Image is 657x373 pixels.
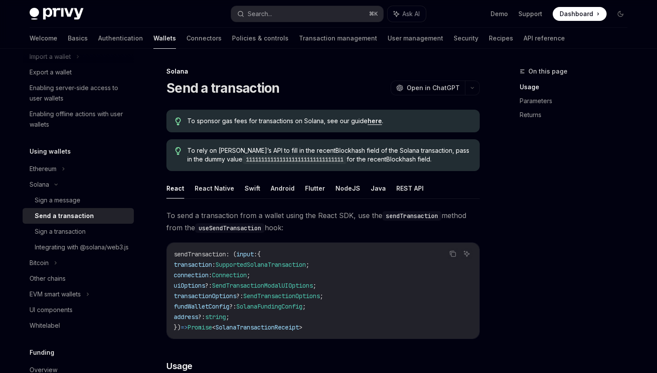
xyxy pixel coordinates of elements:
span: SolanaTransactionReceipt [216,323,299,331]
a: Security [454,28,478,49]
button: NodeJS [335,178,360,198]
span: To sponsor gas fees for transactions on Solana, see our guide . [187,117,471,125]
a: Transaction management [299,28,377,49]
span: SolanaFundingConfig [236,302,302,310]
button: Java [371,178,386,198]
a: Other chains [23,271,134,286]
div: Export a wallet [30,67,72,77]
span: => [181,323,188,331]
span: On this page [528,66,567,77]
svg: Tip [175,118,181,125]
div: EVM smart wallets [30,289,81,299]
div: Ethereum [30,164,56,174]
span: connection [174,271,209,279]
button: Android [271,178,295,198]
a: Export a wallet [23,64,134,80]
button: Flutter [305,178,325,198]
div: Sign a message [35,195,80,205]
a: Welcome [30,28,57,49]
a: Parameters [520,94,634,108]
a: API reference [524,28,565,49]
span: SupportedSolanaTransaction [216,261,306,269]
span: To send a transaction from a wallet using the React SDK, use the method from the hook: [166,209,480,234]
a: Basics [68,28,88,49]
button: Toggle dark mode [614,7,627,21]
span: ; [302,302,306,310]
button: Search...⌘K [231,6,383,22]
span: }) [174,323,181,331]
a: Integrating with @solana/web3.js [23,239,134,255]
a: Wallets [153,28,176,49]
code: sendTransaction [382,211,441,221]
a: UI components [23,302,134,318]
svg: Tip [175,147,181,155]
a: here [368,117,382,125]
a: Policies & controls [232,28,289,49]
button: Open in ChatGPT [391,81,465,95]
a: Sign a transaction [23,224,134,239]
div: Solana [30,179,49,190]
span: : [209,271,212,279]
a: Recipes [489,28,513,49]
span: { [257,250,261,258]
a: Enabling offline actions with user wallets [23,106,134,132]
h1: Send a transaction [166,80,280,96]
a: Whitelabel [23,318,134,333]
code: useSendTransaction [195,223,265,233]
span: ?: [229,302,236,310]
img: dark logo [30,8,83,20]
span: string [205,313,226,321]
a: Authentication [98,28,143,49]
button: Swift [245,178,260,198]
span: ; [320,292,323,300]
a: Sign a message [23,192,134,208]
div: UI components [30,305,73,315]
div: Enabling offline actions with user wallets [30,109,129,130]
div: Integrating with @solana/web3.js [35,242,129,252]
span: ?: [205,282,212,289]
div: Whitelabel [30,320,60,331]
span: Open in ChatGPT [407,84,460,92]
span: ?: [236,292,243,300]
button: React [166,178,184,198]
span: : ( [226,250,236,258]
div: Send a transaction [35,211,94,221]
span: transaction [174,261,212,269]
div: Solana [166,67,480,76]
a: Send a transaction [23,208,134,224]
span: input [236,250,254,258]
span: Ask AI [402,10,420,18]
a: Enabling server-side access to user wallets [23,80,134,106]
h5: Funding [30,347,54,358]
div: Search... [248,9,272,19]
span: : [212,261,216,269]
span: SendTransactionModalUIOptions [212,282,313,289]
span: address [174,313,198,321]
span: fundWalletConfig [174,302,229,310]
button: Copy the contents from the code block [447,248,458,259]
a: Support [518,10,542,18]
span: Connection [212,271,247,279]
span: Usage [166,360,192,372]
span: uiOptions [174,282,205,289]
button: REST API [396,178,424,198]
a: Dashboard [553,7,607,21]
span: To rely on [PERSON_NAME]’s API to fill in the recentBlockhash field of the Solana transaction, pa... [187,146,471,164]
a: Demo [491,10,508,18]
span: ; [313,282,316,289]
span: sendTransaction [174,250,226,258]
span: Dashboard [560,10,593,18]
a: Returns [520,108,634,122]
span: ; [306,261,309,269]
button: Ask AI [388,6,426,22]
div: Bitcoin [30,258,49,268]
a: Connectors [186,28,222,49]
span: Promise [188,323,212,331]
span: > [299,323,302,331]
span: ?: [198,313,205,321]
h5: Using wallets [30,146,71,157]
span: : [254,250,257,258]
span: ; [226,313,229,321]
span: ⌘ K [369,10,378,17]
button: React Native [195,178,234,198]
